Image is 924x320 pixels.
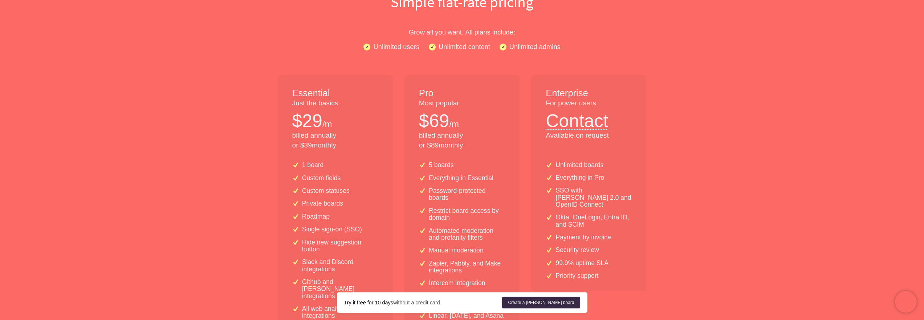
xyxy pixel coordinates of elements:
p: /m [449,118,459,130]
p: Roadmap [302,213,330,220]
p: 1 board [302,162,324,169]
p: Just the basics [292,98,378,108]
p: Everything in Essential [429,175,493,182]
p: Security review [555,247,599,254]
p: Unlimited content [439,41,490,52]
p: $ 29 [292,108,322,134]
p: /m [322,118,332,130]
p: For power users [546,98,632,108]
p: Custom fields [302,175,341,182]
p: 5 boards [429,162,453,169]
p: Automated moderation and profanity filters [429,227,505,242]
p: Unlimited users [373,41,419,52]
p: Everything in Pro [555,174,604,181]
div: without a credit card [344,299,502,306]
p: Payment by invoice [555,234,611,241]
p: Manual moderation [429,247,484,254]
p: billed annually or $ 89 monthly [419,131,505,150]
strong: Try it free for 10 days [344,300,393,305]
p: Available on request [546,131,632,141]
p: $ 69 [419,108,449,134]
p: Restrict board access by domain [429,207,505,222]
p: Private boards [302,200,343,207]
p: Unlimited boards [555,162,603,169]
p: Okta, OneLogin, Entra ID, and SCIM [555,214,632,228]
p: Priority support [555,272,598,279]
p: Slack and Discord integrations [302,259,378,273]
button: Contact [546,108,608,130]
p: Custom statuses [302,187,350,194]
h1: Enterprise [546,87,632,100]
iframe: Chatra live chat [895,291,917,313]
h1: Pro [419,87,505,100]
h1: Essential [292,87,378,100]
p: SSO with [PERSON_NAME] 2.0 and OpenID Connect [555,187,632,208]
p: Intercom integration [429,280,485,287]
p: Unlimited admins [509,41,561,52]
p: Grow all you want. All plans include: [230,27,695,37]
a: Create a [PERSON_NAME] board [502,297,580,308]
p: billed annually or $ 39 monthly [292,131,378,150]
p: Most popular [419,98,505,108]
p: 99.9% uptime SLA [555,260,608,267]
p: Github and [PERSON_NAME] integrations [302,279,378,300]
p: Password-protected boards [429,187,505,202]
p: Zapier, Pabbly, and Make integrations [429,260,505,274]
p: Single sign-on (SSO) [302,226,362,233]
p: Hide new suggestion button [302,239,378,253]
